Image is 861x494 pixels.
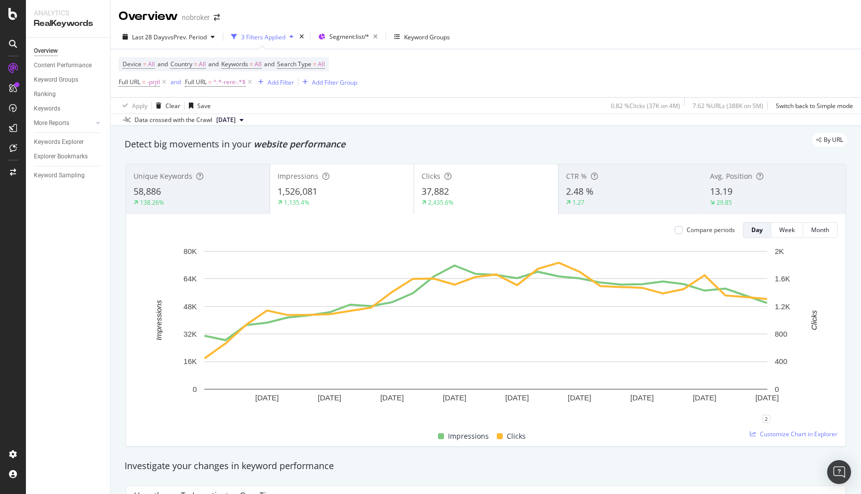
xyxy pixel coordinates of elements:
span: All [199,57,206,71]
div: Content Performance [34,60,92,71]
span: 58,886 [134,185,161,197]
span: 37,882 [422,185,449,197]
span: Full URL [119,78,141,86]
span: Search Type [277,60,311,68]
button: and [170,77,181,87]
span: Unique Keywords [134,171,192,181]
div: RealKeywords [34,18,102,29]
a: Keywords [34,104,103,114]
span: Last 28 Days [132,33,167,41]
div: 1.27 [573,198,584,207]
span: All [255,57,262,71]
span: = [143,60,146,68]
button: Last 28 DaysvsPrev. Period [119,29,219,45]
div: Keyword Groups [34,75,78,85]
text: [DATE] [630,393,654,402]
span: 13.19 [710,185,732,197]
div: 3 Filters Applied [241,33,286,41]
a: Keywords Explorer [34,137,103,147]
div: 7.62 % URLs ( 388K on 5M ) [693,102,763,110]
div: Day [751,226,763,234]
span: All [148,57,155,71]
span: Clicks [422,171,440,181]
a: Overview [34,46,103,56]
text: 1.2K [775,302,790,311]
span: Clicks [507,430,526,442]
span: Country [170,60,192,68]
button: Apply [119,98,147,114]
button: Segment:list/* [314,29,382,45]
div: 0.82 % Clicks ( 37K on 4M ) [611,102,680,110]
span: = [208,78,212,86]
span: CTR % [566,171,587,181]
div: and [170,78,181,86]
text: 400 [775,357,787,366]
div: nobroker [182,12,210,22]
span: 2.48 % [566,185,593,197]
div: 1,135.4% [284,198,309,207]
text: 64K [183,274,197,283]
text: 32K [183,330,197,338]
text: 48K [183,302,197,311]
span: 2025 Sep. 1st [216,116,236,124]
text: [DATE] [505,393,529,402]
div: Keyword Groups [404,33,450,41]
span: By URL [824,137,843,143]
div: Keywords Explorer [34,137,84,147]
span: 1,526,081 [278,185,317,197]
div: Month [811,226,829,234]
text: [DATE] [568,393,591,402]
div: Overview [34,46,58,56]
text: [DATE] [318,393,341,402]
a: Content Performance [34,60,103,71]
div: Add Filter Group [312,78,357,87]
button: Add Filter Group [298,76,357,88]
div: 2,435.6% [428,198,453,207]
text: Clicks [810,310,818,330]
span: Keywords [221,60,248,68]
span: ^.*-rent-.*$ [213,75,246,89]
div: Clear [165,102,180,110]
div: Explorer Bookmarks [34,151,88,162]
button: Month [803,222,838,238]
button: Switch back to Simple mode [772,98,853,114]
a: Keyword Groups [34,75,103,85]
span: Full URL [185,78,207,86]
div: Add Filter [268,78,294,87]
div: Compare periods [687,226,735,234]
div: times [297,32,306,42]
div: 29.85 [717,198,732,207]
span: and [264,60,275,68]
a: Keyword Sampling [34,170,103,181]
div: Apply [132,102,147,110]
a: Ranking [34,89,103,100]
a: Customize Chart in Explorer [750,430,838,438]
div: Keywords [34,104,60,114]
text: [DATE] [443,393,466,402]
text: [DATE] [755,393,779,402]
button: Add Filter [254,76,294,88]
text: [DATE] [380,393,404,402]
div: Investigate your changes in keyword performance [125,460,847,473]
div: 138.26% [140,198,164,207]
text: 0 [193,385,197,393]
span: Customize Chart in Explorer [760,430,838,438]
div: Ranking [34,89,56,100]
text: 0 [775,385,779,393]
text: 80K [183,247,197,255]
button: Week [771,222,803,238]
span: Segment: list/* [329,32,369,41]
span: All [318,57,325,71]
span: and [157,60,168,68]
div: Switch back to Simple mode [776,102,853,110]
a: Explorer Bookmarks [34,151,103,162]
text: 16K [183,357,197,366]
svg: A chart. [134,246,838,419]
span: vs Prev. Period [167,33,207,41]
span: -prjtl [147,75,160,89]
div: Week [779,226,795,234]
div: Overview [119,8,178,25]
div: More Reports [34,118,69,128]
text: Impressions [154,300,163,340]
